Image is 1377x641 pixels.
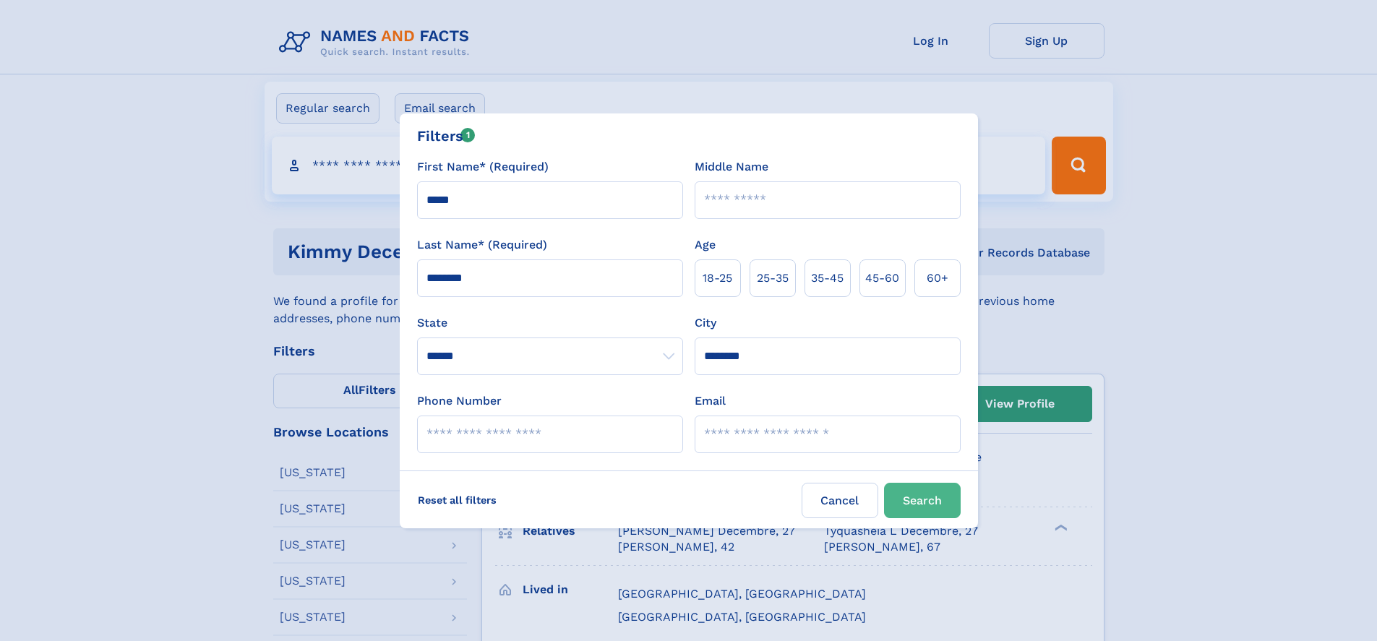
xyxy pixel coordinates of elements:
[408,483,506,517] label: Reset all filters
[927,270,948,287] span: 60+
[695,236,716,254] label: Age
[757,270,789,287] span: 25‑35
[865,270,899,287] span: 45‑60
[417,392,502,410] label: Phone Number
[802,483,878,518] label: Cancel
[695,392,726,410] label: Email
[417,158,549,176] label: First Name* (Required)
[417,314,683,332] label: State
[703,270,732,287] span: 18‑25
[417,236,547,254] label: Last Name* (Required)
[417,125,476,147] div: Filters
[811,270,844,287] span: 35‑45
[695,314,716,332] label: City
[884,483,961,518] button: Search
[695,158,768,176] label: Middle Name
